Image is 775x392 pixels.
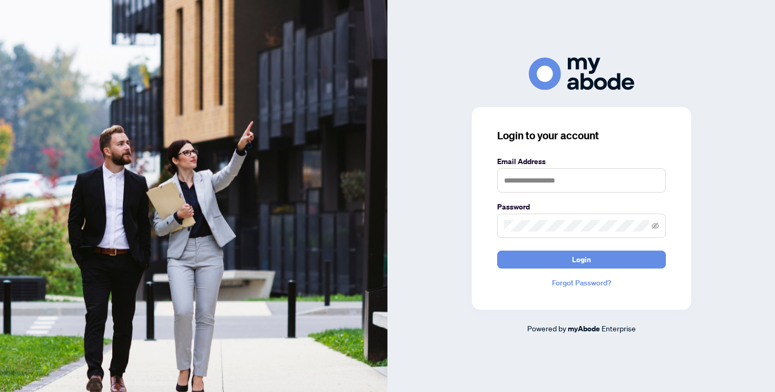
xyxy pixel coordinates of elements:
span: eye-invisible [652,222,659,230]
label: Email Address [497,156,666,167]
a: Forgot Password? [497,277,666,289]
h3: Login to your account [497,128,666,143]
label: Password [497,201,666,213]
a: myAbode [568,323,600,334]
span: Enterprise [602,323,636,333]
img: ma-logo [529,58,634,90]
button: Login [497,251,666,269]
span: Login [572,251,591,268]
span: Powered by [527,323,566,333]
